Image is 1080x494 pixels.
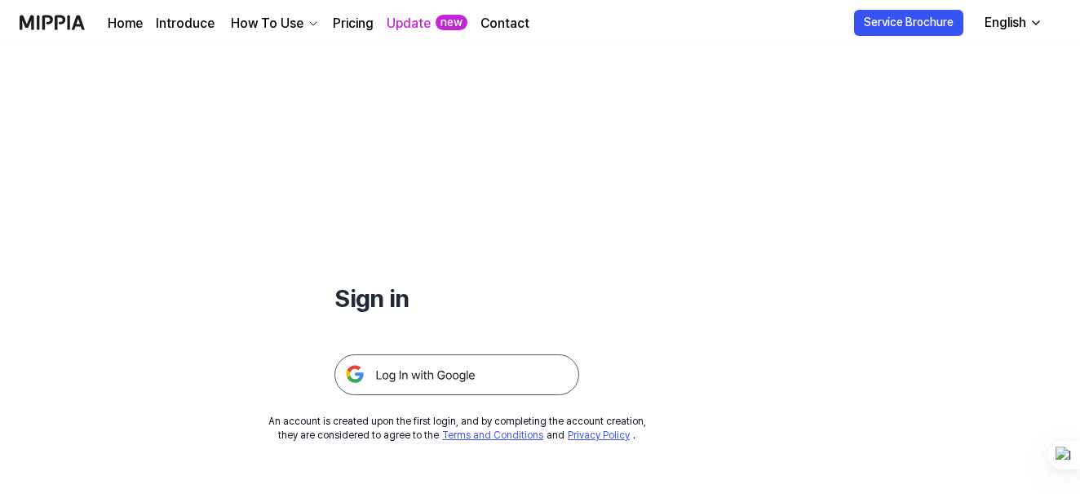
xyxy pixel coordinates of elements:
img: 구글 로그인 버튼 [334,354,579,395]
button: Service Brochure [854,10,963,36]
button: English [972,7,1052,39]
div: English [981,13,1029,33]
a: Home [108,14,143,33]
a: Introduce [156,14,215,33]
h1: Sign in [334,281,579,315]
div: How To Use [228,14,307,33]
a: Pricing [333,14,374,33]
div: new [436,15,467,31]
button: How To Use [228,14,320,33]
a: Terms and Conditions [442,429,543,441]
div: An account is created upon the first login, and by completing the account creation, they are cons... [268,415,646,443]
a: Privacy Policy [568,429,630,441]
a: Contact [480,14,529,33]
a: Update [387,14,431,33]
